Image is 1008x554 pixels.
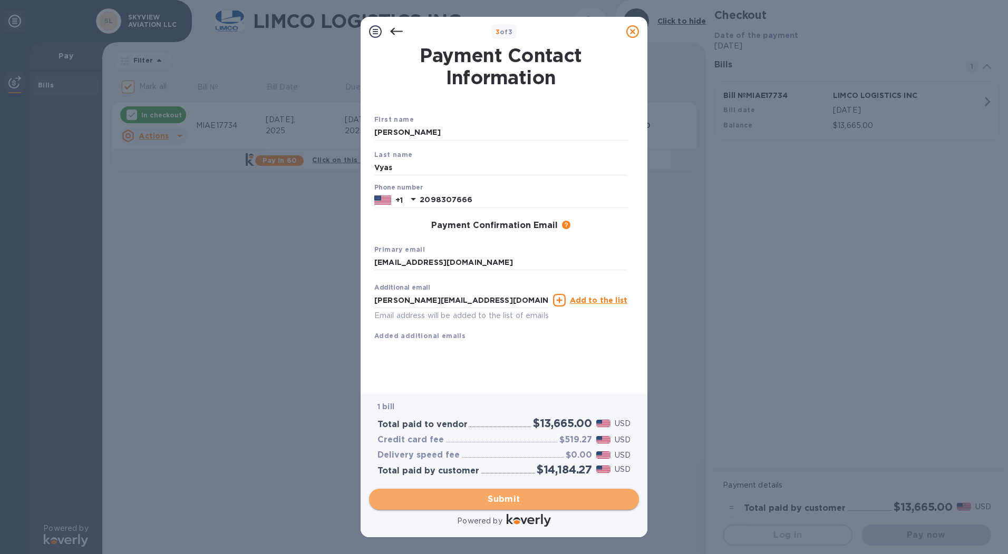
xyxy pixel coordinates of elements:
[369,489,639,510] button: Submit
[374,44,627,88] h1: Payment Contact Information
[374,332,466,340] b: Added additional emails
[377,493,631,506] span: Submit
[374,255,627,271] input: Enter your primary name
[374,125,627,141] input: Enter your first name
[374,310,549,322] p: Email address will be added to the list of emails
[596,420,610,427] img: USD
[496,28,500,36] span: 3
[377,435,444,445] h3: Credit card fee
[377,466,479,476] h3: Total paid by customer
[374,160,627,175] input: Enter your last name
[596,466,610,473] img: USD
[374,245,425,253] b: Primary email
[570,296,627,304] u: Add to the list
[395,195,403,205] p: +1
[596,436,610,443] img: USD
[537,463,592,476] h2: $14,184.27
[566,450,592,460] h3: $0.00
[533,417,592,430] h2: $13,665.00
[615,450,631,461] p: USD
[615,418,631,429] p: USD
[615,464,631,475] p: USD
[374,292,549,308] input: Enter additional email
[374,285,430,291] label: Additional email
[559,435,592,445] h3: $519.27
[431,221,558,231] h3: Payment Confirmation Email
[377,402,394,411] b: 1 bill
[457,516,502,527] p: Powered by
[374,115,414,123] b: First name
[377,450,460,460] h3: Delivery speed fee
[507,514,551,527] img: Logo
[496,28,513,36] b: of 3
[596,451,610,459] img: USD
[377,420,468,430] h3: Total paid to vendor
[374,151,413,159] b: Last name
[420,192,627,208] input: Enter your phone number
[615,434,631,446] p: USD
[374,194,391,206] img: US
[374,185,423,191] label: Phone number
